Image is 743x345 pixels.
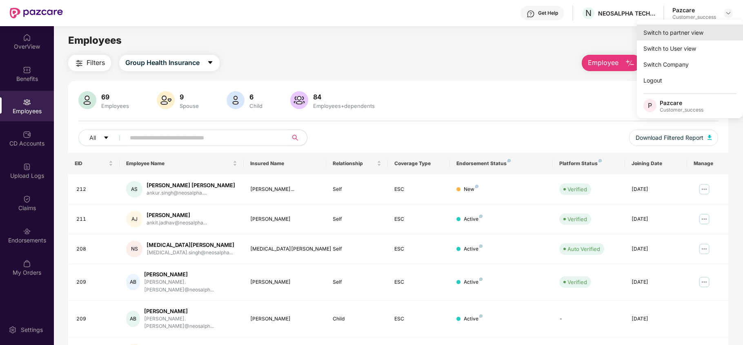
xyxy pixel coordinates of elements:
[126,274,140,290] div: AB
[660,99,703,107] div: Pazcare
[147,219,207,227] div: ankit.jadhav@neosalpha...
[126,181,142,197] div: AS
[637,72,743,88] div: Logout
[126,311,140,327] div: AB
[632,186,681,193] div: [DATE]
[636,133,703,142] span: Download Filtered Report
[23,163,31,171] img: svg+xml;base64,PHN2ZyBpZD0iVXBsb2FkX0xvZ3MiIGRhdGEtbmFtZT0iVXBsb2FkIExvZ3MiIHhtbG5zPSJodHRwOi8vd3...
[687,152,728,175] th: Manage
[538,10,558,16] div: Get Help
[178,93,200,101] div: 9
[23,98,31,106] img: svg+xml;base64,PHN2ZyBpZD0iRW1wbG95ZWVzIiB4bWxucz0iaHR0cDovL3d3dy53My5vcmcvMjAwMC9zdmciIHdpZHRoPS...
[394,186,443,193] div: ESC
[326,152,388,175] th: Relationship
[144,278,237,294] div: [PERSON_NAME].[PERSON_NAME]@neosalph...
[126,160,231,167] span: Employee Name
[507,159,511,162] img: svg+xml;base64,PHN2ZyB4bWxucz0iaHR0cDovL3d3dy53My5vcmcvMjAwMC9zdmciIHdpZHRoPSI4IiBoZWlnaHQ9IjgiIH...
[68,55,111,71] button: Filters
[250,245,320,253] div: [MEDICAL_DATA][PERSON_NAME]
[333,315,382,323] div: Child
[87,58,105,68] span: Filters
[660,107,703,113] div: Customer_success
[333,186,382,193] div: Self
[388,152,450,175] th: Coverage Type
[672,14,716,20] div: Customer_success
[698,183,711,196] img: manageButton
[126,241,142,257] div: NS
[18,326,45,334] div: Settings
[637,56,743,72] div: Switch Company
[119,55,220,71] button: Group Health Insurancecaret-down
[68,34,122,46] span: Employees
[250,215,320,223] div: [PERSON_NAME]
[456,160,547,167] div: Endorsement Status
[76,215,113,223] div: 211
[287,134,303,141] span: search
[311,93,376,101] div: 84
[23,34,31,42] img: svg+xml;base64,PHN2ZyBpZD0iSG9tZSIgeG1sbnM9Imh0dHA6Ly93d3cudzMub3JnLzIwMDAvc3ZnIiB3aWR0aD0iMjAiIG...
[582,55,641,71] button: Employee
[147,241,234,249] div: [MEDICAL_DATA][PERSON_NAME]
[648,101,652,110] span: P
[475,185,478,188] img: svg+xml;base64,PHN2ZyB4bWxucz0iaHR0cDovL3d3dy53My5vcmcvMjAwMC9zdmciIHdpZHRoPSI4IiBoZWlnaHQ9IjgiIH...
[23,195,31,203] img: svg+xml;base64,PHN2ZyBpZD0iQ2xhaW0iIHhtbG5zPSJodHRwOi8vd3d3LnczLm9yZy8yMDAwL3N2ZyIgd2lkdGg9IjIwIi...
[588,58,618,68] span: Employee
[632,315,681,323] div: [DATE]
[144,307,237,315] div: [PERSON_NAME]
[632,215,681,223] div: [DATE]
[23,227,31,235] img: svg+xml;base64,PHN2ZyBpZD0iRW5kb3JzZW1lbnRzIiB4bWxucz0iaHR0cDovL3d3dy53My5vcmcvMjAwMC9zdmciIHdpZH...
[394,215,443,223] div: ESC
[10,8,63,18] img: New Pazcare Logo
[76,245,113,253] div: 208
[157,91,175,109] img: svg+xml;base64,PHN2ZyB4bWxucz0iaHR0cDovL3d3dy53My5vcmcvMjAwMC9zdmciIHhtbG5zOnhsaW5rPSJodHRwOi8vd3...
[598,159,602,162] img: svg+xml;base64,PHN2ZyB4bWxucz0iaHR0cDovL3d3dy53My5vcmcvMjAwMC9zdmciIHdpZHRoPSI4IiBoZWlnaHQ9IjgiIH...
[464,215,483,223] div: Active
[637,25,743,40] div: Switch to partner view
[632,278,681,286] div: [DATE]
[75,160,107,167] span: EID
[23,260,31,268] img: svg+xml;base64,PHN2ZyBpZD0iTXlfT3JkZXJzIiBkYXRhLW5hbWU9Ik15IE9yZGVycyIgeG1sbnM9Imh0dHA6Ly93d3cudz...
[625,58,635,68] img: svg+xml;base64,PHN2ZyB4bWxucz0iaHR0cDovL3d3dy53My5vcmcvMjAwMC9zdmciIHhtbG5zOnhsaW5rPSJodHRwOi8vd3...
[598,9,655,17] div: NEOSALPHA TECHNOLOGIES [GEOGRAPHIC_DATA]
[100,103,131,109] div: Employees
[479,215,483,218] img: svg+xml;base64,PHN2ZyB4bWxucz0iaHR0cDovL3d3dy53My5vcmcvMjAwMC9zdmciIHdpZHRoPSI4IiBoZWlnaHQ9IjgiIH...
[207,59,214,67] span: caret-down
[250,315,320,323] div: [PERSON_NAME]
[567,278,587,286] div: Verified
[103,135,109,141] span: caret-down
[527,10,535,18] img: svg+xml;base64,PHN2ZyBpZD0iSGVscC0zMngzMiIgeG1sbnM9Imh0dHA6Ly93d3cudzMub3JnLzIwMDAvc3ZnIiB3aWR0aD...
[464,245,483,253] div: Active
[125,58,200,68] span: Group Health Insurance
[698,276,711,289] img: manageButton
[74,58,84,68] img: svg+xml;base64,PHN2ZyB4bWxucz0iaHR0cDovL3d3dy53My5vcmcvMjAwMC9zdmciIHdpZHRoPSIyNCIgaGVpZ2h0PSIyNC...
[248,103,264,109] div: Child
[144,315,237,331] div: [PERSON_NAME].[PERSON_NAME]@neosalph...
[698,242,711,255] img: manageButton
[9,326,17,334] img: svg+xml;base64,PHN2ZyBpZD0iU2V0dGluZy0yMHgyMCIgeG1sbnM9Imh0dHA6Ly93d3cudzMub3JnLzIwMDAvc3ZnIiB3aW...
[553,301,625,338] td: -
[333,160,376,167] span: Relationship
[144,271,237,278] div: [PERSON_NAME]
[23,130,31,139] img: svg+xml;base64,PHN2ZyBpZD0iQ0RfQWNjb3VudHMiIGRhdGEtbmFtZT0iQ0QgQWNjb3VudHMiIHhtbG5zPSJodHRwOi8vd3...
[394,245,443,253] div: ESC
[464,186,478,193] div: New
[672,6,716,14] div: Pazcare
[126,211,142,227] div: AJ
[147,249,234,257] div: [MEDICAL_DATA].singh@neosalpha...
[76,186,113,193] div: 212
[394,315,443,323] div: ESC
[23,66,31,74] img: svg+xml;base64,PHN2ZyBpZD0iQmVuZWZpdHMiIHhtbG5zPSJodHRwOi8vd3d3LnczLm9yZy8yMDAwL3N2ZyIgd2lkdGg9Ij...
[244,152,326,175] th: Insured Name
[725,10,732,16] img: svg+xml;base64,PHN2ZyBpZD0iRHJvcGRvd24tMzJ4MzIiIHhtbG5zPSJodHRwOi8vd3d3LnczLm9yZy8yMDAwL3N2ZyIgd2...
[147,189,235,197] div: ankur.singh@neosalpha....
[698,213,711,226] img: manageButton
[559,160,618,167] div: Platform Status
[567,245,600,253] div: Auto Verified
[78,130,128,146] button: Allcaret-down
[567,185,587,193] div: Verified
[629,130,718,146] button: Download Filtered Report
[68,152,120,175] th: EID
[287,130,307,146] button: search
[100,93,131,101] div: 69
[637,40,743,56] div: Switch to User view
